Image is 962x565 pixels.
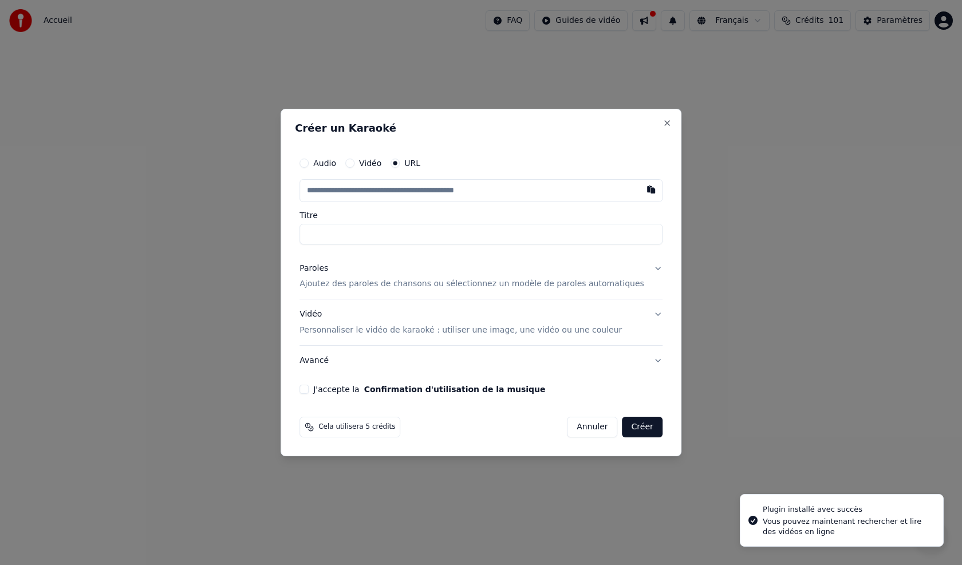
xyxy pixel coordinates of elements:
button: Annuler [567,417,617,437]
p: Personnaliser le vidéo de karaoké : utiliser une image, une vidéo ou une couleur [299,325,622,336]
p: Ajoutez des paroles de chansons ou sélectionnez un modèle de paroles automatiques [299,279,644,290]
div: Paroles [299,263,328,274]
button: Avancé [299,346,663,376]
label: Audio [313,159,336,167]
label: URL [404,159,420,167]
button: VidéoPersonnaliser le vidéo de karaoké : utiliser une image, une vidéo ou une couleur [299,300,663,346]
h2: Créer un Karaoké [295,123,667,133]
button: Créer [622,417,663,437]
span: Cela utilisera 5 crédits [318,422,395,432]
div: Vidéo [299,309,622,337]
button: J'accepte la [364,385,546,393]
label: J'accepte la [313,385,545,393]
label: Vidéo [359,159,381,167]
button: ParolesAjoutez des paroles de chansons ou sélectionnez un modèle de paroles automatiques [299,254,663,299]
label: Titre [299,211,663,219]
